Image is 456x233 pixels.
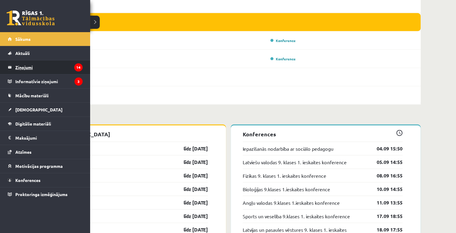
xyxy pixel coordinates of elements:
a: Iepazīšanās nodarbība ar sociālo pedagogu [243,145,333,152]
a: Angļu valodas 9.klases 1.ieskaites konference [243,199,340,206]
a: līdz [DATE] [173,185,208,192]
a: 05.09 14:55 [368,158,403,165]
a: Motivācijas programma [8,159,83,173]
a: Konferences [8,173,83,187]
a: Sports un veselība 9.klases 1. ieskaites konference [243,212,350,219]
span: Mācību materiāli [15,93,49,98]
span: Motivācijas programma [15,163,63,169]
span: Digitālie materiāli [15,121,51,126]
a: līdz [DATE] [173,199,208,206]
legend: Informatīvie ziņojumi [15,74,83,88]
a: Informatīvie ziņojumi3 [8,74,83,88]
a: Konference [270,56,296,61]
a: Ziņojumi14 [8,60,83,74]
i: 3 [74,77,83,86]
a: Latviešu valodas 9. klases 1. ieskaites konference [243,158,347,165]
span: Aktuāli [15,50,30,56]
a: Digitālie materiāli [8,117,83,131]
span: Konferences [15,177,41,183]
a: Atzīmes [8,145,83,159]
a: Bioloģijas 9.klases 1.ieskaites konference [243,185,330,192]
a: 08.09 16:55 [368,172,403,179]
a: 18.09 17:55 [368,226,403,233]
a: 11.09 13:55 [368,199,403,206]
a: līdz [DATE] [173,212,208,219]
legend: Maksājumi [15,131,83,145]
legend: Ziņojumi [15,60,83,74]
a: līdz [DATE] [173,172,208,179]
a: Rīgas 1. Tālmācības vidusskola [7,11,55,26]
p: Tuvākās aktivitātes [38,113,418,122]
i: 14 [74,63,83,71]
a: Fizikas 9. klases 1. ieskaites konference [243,172,326,179]
span: [DEMOGRAPHIC_DATA] [15,107,62,112]
a: līdz [DATE] [173,226,208,233]
a: [DEMOGRAPHIC_DATA] [8,103,83,116]
a: Maksājumi [8,131,83,145]
a: Konference [270,38,296,43]
a: Sākums [8,32,83,46]
a: Proktoringa izmēģinājums [8,187,83,201]
a: 17.09 18:55 [368,212,403,219]
a: līdz [DATE] [173,158,208,165]
a: Mācību materiāli [8,89,83,102]
span: Sākums [15,36,31,42]
span: Atzīmes [15,149,32,155]
a: 10.09 14:55 [368,185,403,192]
a: 04.09 15:50 [368,145,403,152]
p: [DEMOGRAPHIC_DATA] [48,130,208,138]
a: Aktuāli [8,46,83,60]
span: Proktoringa izmēģinājums [15,192,68,197]
a: līdz [DATE] [173,145,208,152]
p: Konferences [243,130,403,138]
